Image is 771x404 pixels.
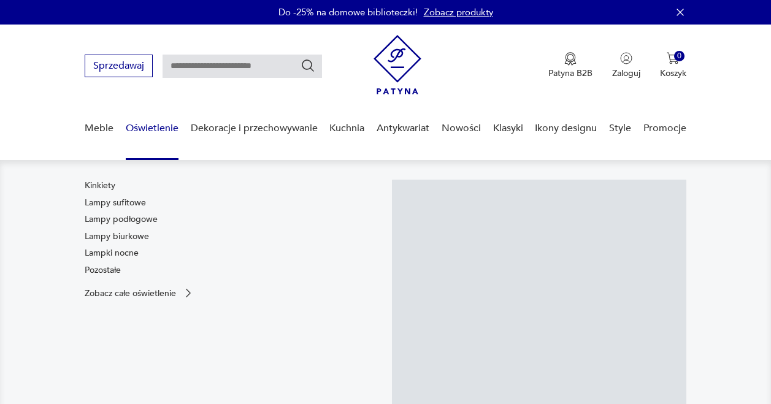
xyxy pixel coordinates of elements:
p: Zobacz całe oświetlenie [85,289,176,297]
a: Style [609,105,631,152]
a: Klasyki [493,105,523,152]
a: Dekoracje i przechowywanie [191,105,318,152]
a: Kinkiety [85,180,115,192]
a: Nowości [442,105,481,152]
a: Kuchnia [329,105,364,152]
a: Promocje [643,105,686,152]
p: Koszyk [660,67,686,79]
p: Zaloguj [612,67,640,79]
button: Sprzedawaj [85,55,153,77]
a: Lampy biurkowe [85,231,149,243]
a: Lampki nocne [85,247,139,259]
a: Ikony designu [535,105,597,152]
a: Lampy podłogowe [85,213,158,226]
button: 0Koszyk [660,52,686,79]
div: 0 [674,51,685,61]
a: Lampy sufitowe [85,197,146,209]
a: Sprzedawaj [85,63,153,71]
img: Ikonka użytkownika [620,52,632,64]
img: Patyna - sklep z meblami i dekoracjami vintage [374,35,421,94]
p: Patyna B2B [548,67,593,79]
a: Ikona medaluPatyna B2B [548,52,593,79]
p: Do -25% na domowe biblioteczki! [278,6,418,18]
button: Patyna B2B [548,52,593,79]
button: Szukaj [301,58,315,73]
img: Ikona medalu [564,52,577,66]
a: Oświetlenie [126,105,178,152]
a: Zobacz produkty [424,6,493,18]
a: Pozostałe [85,264,121,276]
a: Zobacz całe oświetlenie [85,287,194,299]
a: Meble [85,105,113,152]
a: Antykwariat [377,105,429,152]
img: Ikona koszyka [667,52,679,64]
button: Zaloguj [612,52,640,79]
